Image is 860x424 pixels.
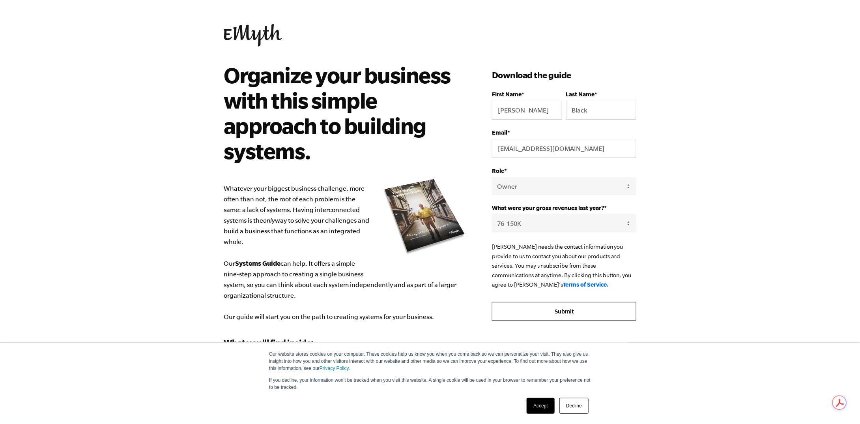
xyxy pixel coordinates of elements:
[492,302,636,321] input: Submit
[492,167,504,174] span: Role
[263,217,275,224] i: only
[559,398,589,414] a: Decline
[224,24,282,47] img: EMyth
[381,176,468,257] img: e-myth systems guide organize your business
[492,91,522,98] span: First Name
[527,398,555,414] a: Accept
[224,183,468,322] p: Whatever your biggest business challenge, more often than not, the root of each problem is the sa...
[492,69,636,81] h3: Download the guide
[320,366,349,371] a: Privacy Policy
[224,336,468,349] h3: What you'll find inside:
[492,204,604,211] span: What were your gross revenues last year?
[269,351,591,372] p: Our website stores cookies on your computer. These cookies help us know you when you come back so...
[235,259,280,267] b: Systems Guide
[492,242,636,289] p: [PERSON_NAME] needs the contact information you provide to us to contact you about our products a...
[566,91,595,98] span: Last Name
[224,62,457,163] h2: Organize your business with this simple approach to building systems.
[492,129,507,136] span: Email
[563,281,609,288] a: Terms of Service.
[269,377,591,391] p: If you decline, your information won’t be tracked when you visit this website. A single cookie wi...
